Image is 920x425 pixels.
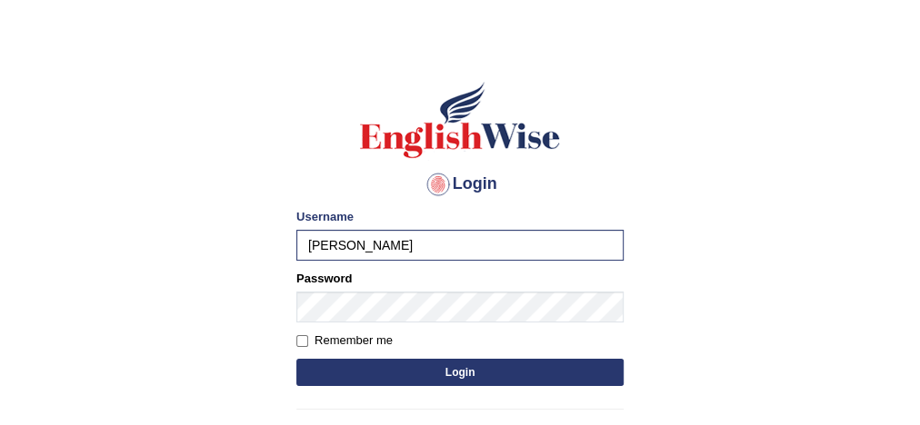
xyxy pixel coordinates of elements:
[296,359,624,386] button: Login
[296,335,308,347] input: Remember me
[296,270,352,287] label: Password
[296,331,393,350] label: Remember me
[356,79,564,161] img: Logo of English Wise sign in for intelligent practice with AI
[296,170,624,199] h4: Login
[296,208,354,225] label: Username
